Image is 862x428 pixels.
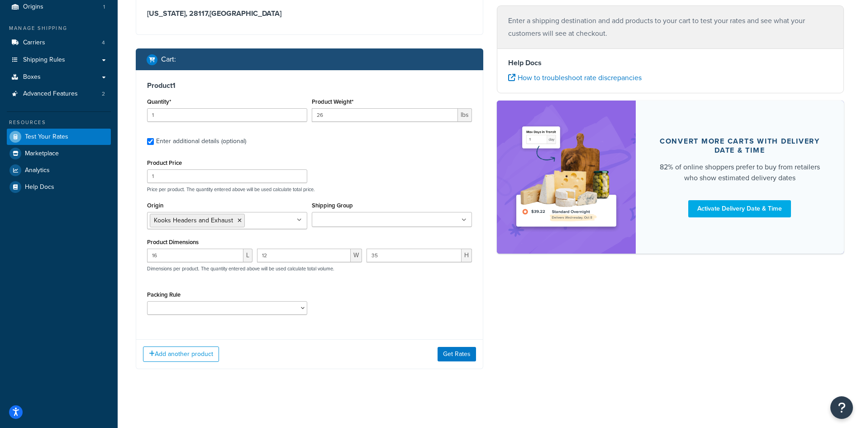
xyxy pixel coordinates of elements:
span: Origins [23,3,43,11]
h3: Product 1 [147,81,472,90]
label: Origin [147,202,163,209]
span: 4 [102,39,105,47]
img: feature-image-ddt-36eae7f7280da8017bfb280eaccd9c446f90b1fe08728e4019434db127062ab4.png [510,114,622,240]
button: Get Rates [438,347,476,361]
p: Dimensions per product. The quantity entered above will be used calculate total volume. [145,265,334,272]
div: 82% of online shoppers prefer to buy from retailers who show estimated delivery dates [657,162,823,183]
label: Product Price [147,159,182,166]
a: Advanced Features2 [7,86,111,102]
p: Price per product. The quantity entered above will be used calculate total price. [145,186,474,192]
span: W [351,249,362,262]
span: L [243,249,252,262]
span: Help Docs [25,183,54,191]
span: 2 [102,90,105,98]
div: Resources [7,119,111,126]
label: Packing Rule [147,291,181,298]
div: Enter additional details (optional) [156,135,246,148]
span: Analytics [25,167,50,174]
span: Shipping Rules [23,56,65,64]
input: 0.00 [312,108,458,122]
div: Manage Shipping [7,24,111,32]
span: 1 [103,3,105,11]
button: Open Resource Center [830,396,853,419]
h2: Cart : [161,55,176,63]
h3: [US_STATE], 28117 , [GEOGRAPHIC_DATA] [147,9,472,18]
li: Carriers [7,34,111,51]
span: Kooks Headers and Exhaust [154,216,233,225]
label: Shipping Group [312,202,353,209]
span: H [462,249,472,262]
input: Enter additional details (optional) [147,138,154,145]
a: Carriers4 [7,34,111,51]
h4: Help Docs [508,58,833,68]
p: Enter a shipping destination and add products to your cart to test your rates and see what your c... [508,14,833,40]
a: Shipping Rules [7,52,111,68]
a: Boxes [7,69,111,86]
a: Activate Delivery Date & Time [688,200,791,217]
a: Marketplace [7,145,111,162]
div: Convert more carts with delivery date & time [657,137,823,155]
span: Boxes [23,73,41,81]
button: Add another product [143,346,219,362]
a: Test Your Rates [7,129,111,145]
li: Advanced Features [7,86,111,102]
a: Analytics [7,162,111,178]
label: Product Dimensions [147,239,199,245]
input: 0.0 [147,108,307,122]
span: Test Your Rates [25,133,68,141]
a: Help Docs [7,179,111,195]
span: Marketplace [25,150,59,158]
span: Carriers [23,39,45,47]
span: Advanced Features [23,90,78,98]
a: How to troubleshoot rate discrepancies [508,72,642,83]
label: Quantity* [147,98,171,105]
label: Product Weight* [312,98,353,105]
span: lbs [458,108,472,122]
